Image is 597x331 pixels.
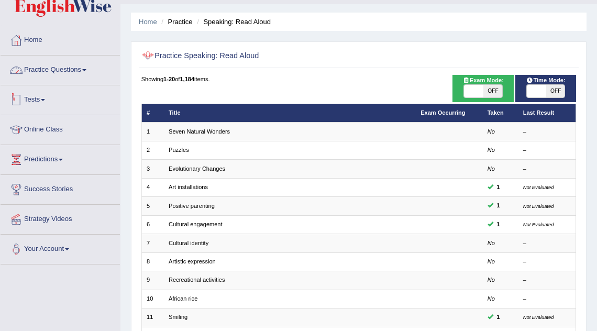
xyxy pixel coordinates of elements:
a: Positive parenting [169,203,215,209]
a: Strategy Videos [1,205,120,231]
a: Art installations [169,184,208,190]
div: – [523,276,571,284]
td: 11 [141,308,164,327]
div: Show exams occurring in exams [452,75,513,102]
a: Seven Natural Wonders [169,128,230,135]
em: No [488,277,495,283]
span: OFF [546,85,565,97]
em: No [488,258,495,264]
em: No [488,165,495,172]
span: You can still take this question [493,220,503,229]
a: African rice [169,295,197,302]
em: No [488,147,495,153]
div: – [523,239,571,248]
th: Title [164,104,416,122]
li: Speaking: Read Aloud [194,17,271,27]
td: 6 [141,215,164,234]
a: Practice Questions [1,56,120,82]
span: You can still take this question [493,183,503,192]
a: Home [1,26,120,52]
td: 7 [141,234,164,252]
em: No [488,128,495,135]
div: – [523,295,571,303]
td: 8 [141,252,164,271]
a: Predictions [1,145,120,171]
a: Puzzles [169,147,189,153]
td: 1 [141,123,164,141]
a: Smiling [169,314,187,320]
td: 3 [141,160,164,178]
small: Not Evaluated [523,314,554,320]
div: – [523,146,571,155]
span: OFF [483,85,502,97]
a: Online Class [1,115,120,141]
small: Not Evaluated [523,222,554,227]
td: 10 [141,290,164,308]
small: Not Evaluated [523,184,554,190]
td: 5 [141,197,164,215]
li: Practice [159,17,192,27]
a: Artistic expression [169,258,216,264]
th: # [141,104,164,122]
small: Not Evaluated [523,203,554,209]
span: Time Mode: [523,76,569,85]
a: Recreational activities [169,277,225,283]
a: Cultural engagement [169,221,223,227]
a: Your Account [1,235,120,261]
a: Exam Occurring [421,109,465,116]
th: Taken [482,104,518,122]
a: Tests [1,85,120,112]
a: Success Stories [1,175,120,201]
div: – [523,165,571,173]
em: No [488,240,495,246]
span: You can still take this question [493,201,503,211]
span: You can still take this question [493,313,503,322]
a: Home [139,18,157,26]
td: 9 [141,271,164,290]
th: Last Result [518,104,576,122]
a: Evolutionary Changes [169,165,225,172]
td: 4 [141,178,164,196]
div: – [523,128,571,136]
b: 1-20 [163,76,175,82]
b: 1,184 [180,76,194,82]
span: Exam Mode: [459,76,507,85]
div: Showing of items. [141,75,577,83]
h2: Practice Speaking: Read Aloud [141,49,411,63]
em: No [488,295,495,302]
div: – [523,258,571,266]
td: 2 [141,141,164,159]
a: Cultural identity [169,240,208,246]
